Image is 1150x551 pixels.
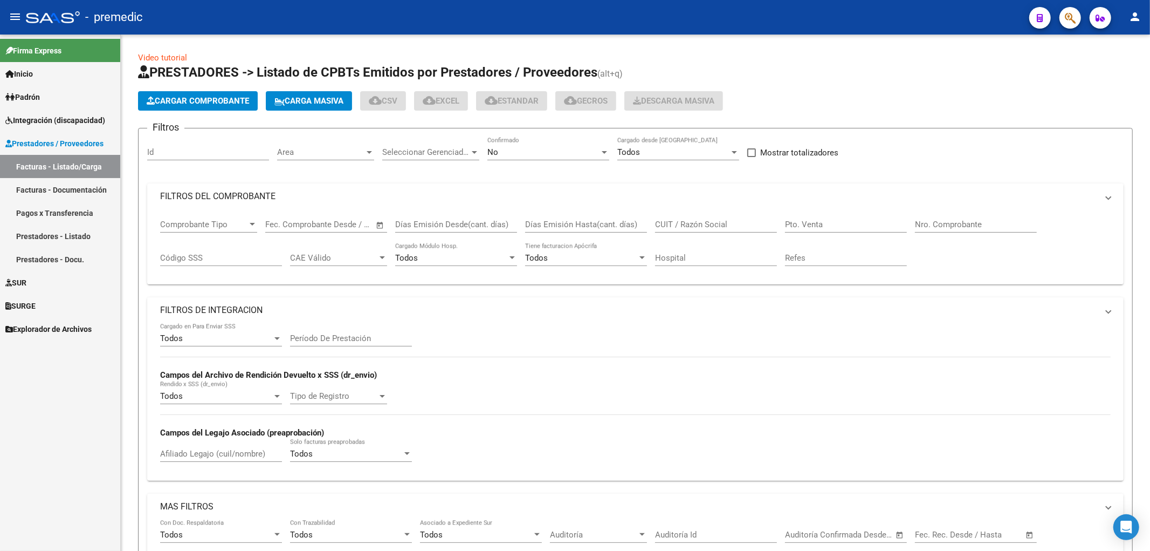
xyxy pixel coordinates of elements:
button: Open calendar [894,529,906,541]
mat-panel-title: FILTROS DEL COMPROBANTE [160,191,1098,202]
span: - premedic [85,5,143,29]
span: CSV [369,96,397,106]
input: Fecha inicio [265,220,309,229]
button: Open calendar [374,219,387,232]
input: Fecha fin [838,530,891,540]
span: Padrón [5,91,40,103]
span: Cargar Comprobante [147,96,249,106]
span: Area [277,147,364,157]
strong: Campos del Archivo de Rendición Devuelto x SSS (dr_envio) [160,370,377,380]
span: Todos [290,530,313,540]
span: Inicio [5,68,33,80]
button: Carga Masiva [266,91,352,111]
span: Todos [160,391,183,401]
span: Todos [395,253,418,263]
button: Open calendar [1024,529,1036,541]
mat-icon: person [1128,10,1141,23]
mat-expansion-panel-header: FILTROS DEL COMPROBANTE [147,183,1124,209]
mat-icon: cloud_download [369,94,382,107]
mat-panel-title: MAS FILTROS [160,501,1098,513]
span: EXCEL [423,96,459,106]
span: Todos [290,449,313,459]
span: Mostrar totalizadores [760,146,838,159]
input: Fecha fin [968,530,1021,540]
mat-icon: cloud_download [564,94,577,107]
input: Fecha fin [319,220,371,229]
mat-expansion-panel-header: FILTROS DE INTEGRACION [147,297,1124,323]
span: Todos [525,253,548,263]
a: Video tutorial [138,53,187,63]
span: SUR [5,277,26,289]
button: Descarga Masiva [624,91,723,111]
mat-expansion-panel-header: MAS FILTROS [147,494,1124,520]
span: (alt+q) [597,69,623,79]
span: SURGE [5,300,36,312]
span: Explorador de Archivos [5,323,92,335]
span: Todos [160,530,183,540]
span: Descarga Masiva [633,96,714,106]
button: Estandar [476,91,547,111]
button: Cargar Comprobante [138,91,258,111]
app-download-masive: Descarga masiva de comprobantes (adjuntos) [624,91,723,111]
mat-icon: menu [9,10,22,23]
mat-panel-title: FILTROS DE INTEGRACION [160,304,1098,316]
span: Comprobante Tipo [160,220,247,229]
mat-icon: cloud_download [423,94,436,107]
span: Todos [160,334,183,343]
span: Seleccionar Gerenciador [382,147,470,157]
div: FILTROS DE INTEGRACION [147,323,1124,480]
span: Prestadores / Proveedores [5,138,104,149]
span: Estandar [485,96,539,106]
span: Integración (discapacidad) [5,114,105,126]
button: EXCEL [414,91,468,111]
mat-icon: cloud_download [485,94,498,107]
span: CAE Válido [290,253,377,263]
span: Todos [617,147,640,157]
input: Fecha inicio [915,530,959,540]
span: No [487,147,498,157]
span: PRESTADORES -> Listado de CPBTs Emitidos por Prestadores / Proveedores [138,65,597,80]
button: Gecros [555,91,616,111]
span: Tipo de Registro [290,391,377,401]
span: Carga Masiva [274,96,343,106]
button: CSV [360,91,406,111]
div: Open Intercom Messenger [1113,514,1139,540]
strong: Campos del Legajo Asociado (preaprobación) [160,428,324,438]
input: Fecha inicio [785,530,829,540]
span: Firma Express [5,45,61,57]
div: FILTROS DEL COMPROBANTE [147,209,1124,285]
h3: Filtros [147,120,184,135]
span: Auditoría [550,530,637,540]
span: Todos [420,530,443,540]
span: Gecros [564,96,608,106]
